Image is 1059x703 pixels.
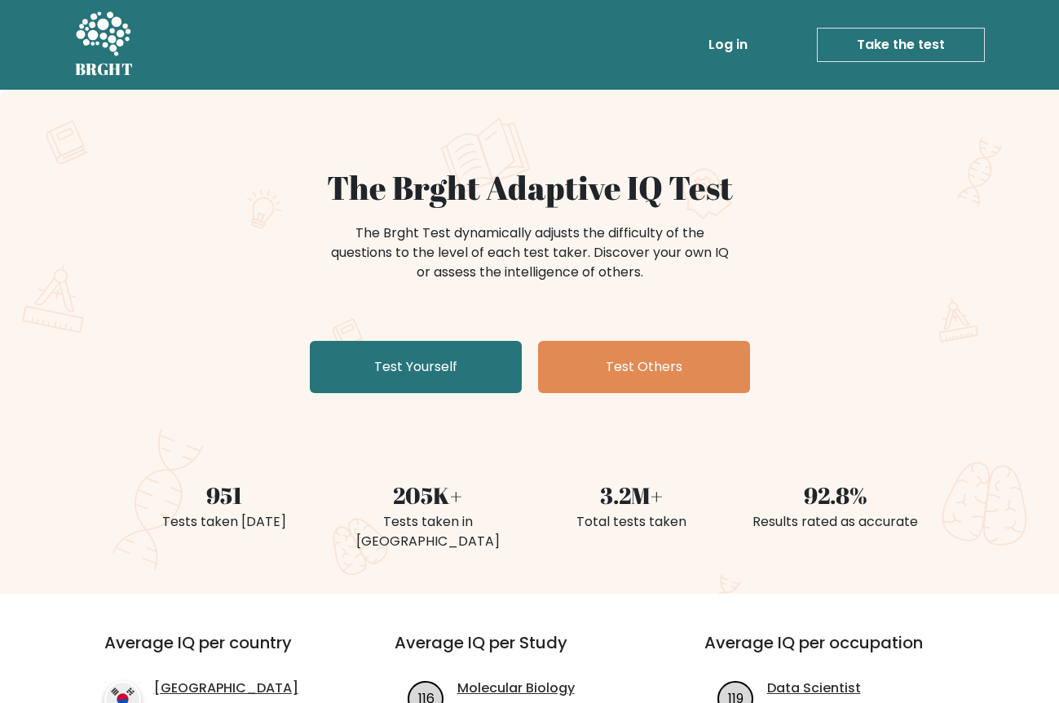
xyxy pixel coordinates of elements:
[336,512,520,551] div: Tests taken in [GEOGRAPHIC_DATA]
[702,29,754,61] a: Log in
[395,633,665,672] h3: Average IQ per Study
[310,341,522,393] a: Test Yourself
[132,512,316,532] div: Tests taken [DATE]
[75,7,134,83] a: BRGHT
[538,341,750,393] a: Test Others
[457,679,575,698] a: Molecular Biology
[104,633,336,672] h3: Average IQ per country
[744,478,928,512] div: 92.8%
[704,633,975,672] h3: Average IQ per occupation
[132,168,928,207] h1: The Brght Adaptive IQ Test
[326,223,734,282] div: The Brght Test dynamically adjusts the difficulty of the questions to the level of each test take...
[817,28,985,62] a: Take the test
[767,679,861,698] a: Data Scientist
[336,478,520,512] div: 205K+
[744,512,928,532] div: Results rated as accurate
[75,60,134,79] h5: BRGHT
[154,679,298,698] a: [GEOGRAPHIC_DATA]
[132,478,316,512] div: 951
[540,478,724,512] div: 3.2M+
[540,512,724,532] div: Total tests taken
